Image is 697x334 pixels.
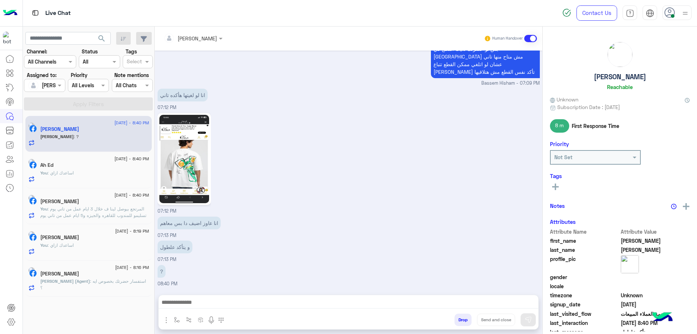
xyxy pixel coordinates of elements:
h6: Tags [550,173,690,179]
span: Bassem Hisham - 07:09 PM [481,80,540,87]
img: picture [621,255,639,273]
span: Unknown [550,96,578,103]
button: Send and close [477,314,515,326]
button: search [93,32,111,48]
span: [DATE] - 8:40 PM [114,120,149,126]
p: 30/8/2025, 7:13 PM [158,241,192,253]
button: create order [195,314,207,326]
button: select flow [171,314,183,326]
p: 30/8/2025, 7:13 PM [158,217,221,229]
label: Status [82,48,98,55]
h5: سعيد ابوغنيم [40,198,79,205]
span: [DATE] - 8:40 PM [114,192,149,198]
span: search [97,34,106,43]
img: notes [671,204,677,209]
span: اساعدك ازاي [48,170,74,176]
span: المرتجع بيوصل لينا ف خلال 3 ايام عمل من تاني يوم تسليمو للمندوب للقاهره والجيزه و5 ايام عمل من تا... [40,206,146,231]
img: Facebook [29,125,37,132]
span: 8 m [550,119,569,132]
span: last_name [550,246,619,254]
span: Attribute Name [550,228,619,236]
span: profile_pic [550,255,619,272]
img: Facebook [29,270,37,277]
span: last_interaction [550,319,619,327]
h6: Priority [550,141,569,147]
span: 07:12 PM [158,208,176,214]
img: picture [28,159,35,165]
label: Priority [71,71,87,79]
span: [DATE] - 8:40 PM [114,156,149,162]
span: First Response Time [572,122,619,130]
span: signup_date [550,301,619,308]
span: خدمة العملاء المبيعات [621,310,690,318]
span: [DATE] - 8:19 PM [115,228,149,234]
span: null [621,282,690,290]
img: send voice note [207,316,216,325]
img: Facebook [29,161,37,169]
img: add [683,203,689,210]
h6: Attributes [550,218,576,225]
img: spinner [562,8,571,17]
h6: Reachable [607,84,633,90]
img: hulul-logo.png [650,305,675,330]
img: Facebook [29,234,37,241]
img: profile [681,9,690,18]
div: Select [126,57,142,67]
img: tab [626,9,634,17]
p: 30/8/2025, 7:12 PM [158,89,208,101]
span: Attribute Value [621,228,690,236]
span: [DATE] - 8:16 PM [115,264,149,271]
img: tab [646,9,654,17]
span: timezone [550,291,619,299]
button: Drop [455,314,472,326]
span: Subscription Date : [DATE] [557,103,620,111]
span: 07:13 PM [158,257,176,262]
img: picture [28,122,35,129]
button: Apply Filters [24,97,153,110]
span: Abdelgawad [621,246,690,254]
span: Ali [621,237,690,245]
span: [PERSON_NAME] [40,134,74,139]
img: Facebook [29,197,37,205]
img: make a call [218,317,224,323]
span: You [40,242,48,248]
img: select flow [174,317,180,323]
img: defaultAdmin.png [28,80,38,90]
h5: [PERSON_NAME] [594,73,646,81]
img: send attachment [162,316,171,325]
img: picture [608,42,632,67]
label: Note mentions [114,71,149,79]
label: Assigned to: [27,71,57,79]
img: picture [28,195,35,201]
span: null [621,273,690,281]
p: 30/8/2025, 8:40 PM [158,265,166,278]
h5: Ahmed Elfar [40,271,79,277]
p: 30/8/2025, 7:09 PM [431,43,540,78]
span: استفسار حضرتك بخصوص ايه ؟ [40,278,146,290]
span: 2025-03-04T16:46:41.228Z [621,301,690,308]
h5: Ali Abdelgawad [40,126,79,132]
span: 08:40 PM [158,281,178,286]
img: tab [31,8,40,17]
a: tab [623,5,637,21]
img: Trigger scenario [186,317,192,323]
a: Contact Us [576,5,617,21]
span: last_visited_flow [550,310,619,318]
img: 713415422032625 [3,32,16,45]
img: picture [28,231,35,238]
span: 07:13 PM [158,233,176,238]
span: Unknown [621,291,690,299]
h5: Ahmed Khalifa [40,234,79,241]
button: Trigger scenario [183,314,195,326]
img: 541951011_1159924256003085_8879614099538695301_n.jpg [159,115,209,203]
span: اساعدك ازاي [48,242,74,248]
span: locale [550,282,619,290]
label: Channel: [27,48,47,55]
img: send message [525,316,532,323]
h5: Ah Ed [40,162,53,168]
span: You [40,206,48,212]
img: create order [198,317,204,323]
h6: Notes [550,202,565,209]
small: Human Handover [492,36,523,41]
label: Tags [126,48,137,55]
